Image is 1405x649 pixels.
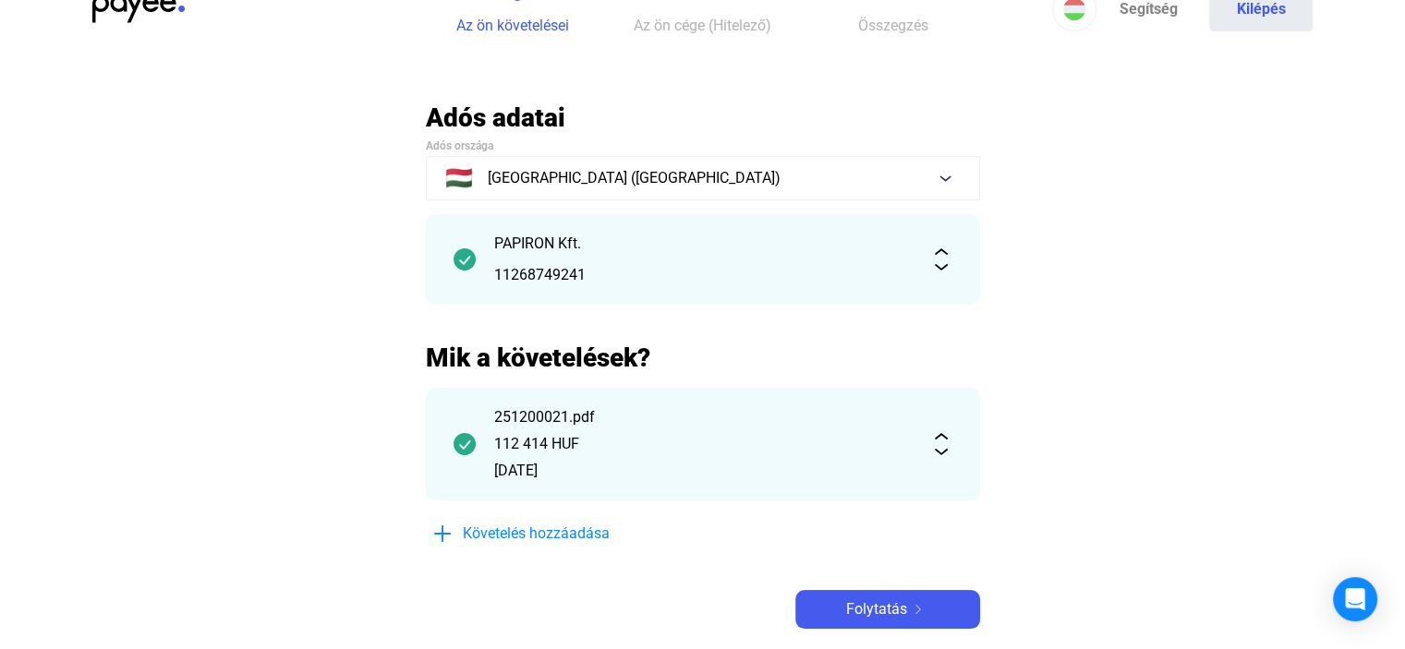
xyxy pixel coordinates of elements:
[426,102,980,134] h2: Adós adatai
[426,139,493,152] span: Adós országa
[463,523,610,545] span: Követelés hozzáadása
[494,233,912,255] div: PAPIRON Kft.
[426,156,980,200] button: 🇭🇺[GEOGRAPHIC_DATA] ([GEOGRAPHIC_DATA])
[454,433,476,455] img: checkmark-darker-green-circle
[1333,577,1377,621] div: Open Intercom Messenger
[494,433,912,455] div: 112 414 HUF
[494,460,912,482] div: [DATE]
[494,406,912,428] div: 251200021.pdf
[907,605,929,614] img: arrow-right-white
[930,248,952,270] img: expand
[930,433,952,455] img: expand
[426,514,703,553] button: plus-blueKövetelés hozzáadása
[445,167,473,189] span: 🇭🇺
[456,17,569,34] span: Az ön követelései
[795,590,980,629] button: Folytatásarrow-right-white
[426,342,980,374] h2: Mik a követelések?
[858,17,928,34] span: Összegzés
[454,248,476,270] img: checkmark-darker-green-circle
[431,523,454,545] img: plus-blue
[634,17,771,34] span: Az ön cége (Hitelező)
[488,167,781,189] span: [GEOGRAPHIC_DATA] ([GEOGRAPHIC_DATA])
[494,264,912,286] div: 11268749241
[846,598,907,620] span: Folytatás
